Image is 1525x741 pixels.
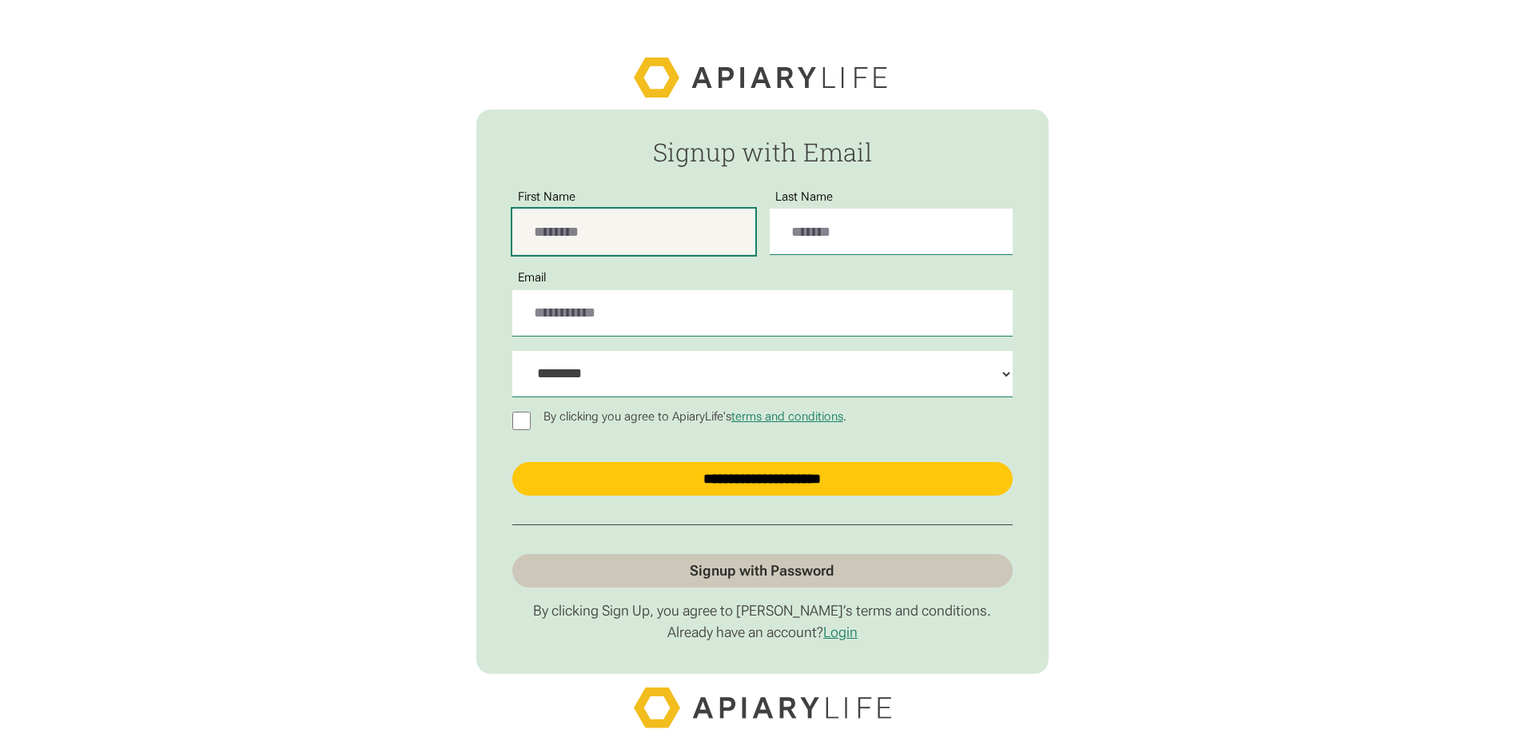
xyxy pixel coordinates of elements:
[770,190,839,204] label: Last Name
[512,554,1013,588] a: Signup with Password
[823,623,858,640] a: Login
[538,410,853,424] p: By clicking you agree to ApiaryLife's .
[476,110,1049,674] form: Passwordless Signup
[512,602,1013,619] p: By clicking Sign Up, you agree to [PERSON_NAME]’s terms and conditions.
[512,138,1013,165] h2: Signup with Email
[512,623,1013,641] p: Already have an account?
[512,271,552,285] label: Email
[512,190,582,204] label: First Name
[731,409,843,424] a: terms and conditions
